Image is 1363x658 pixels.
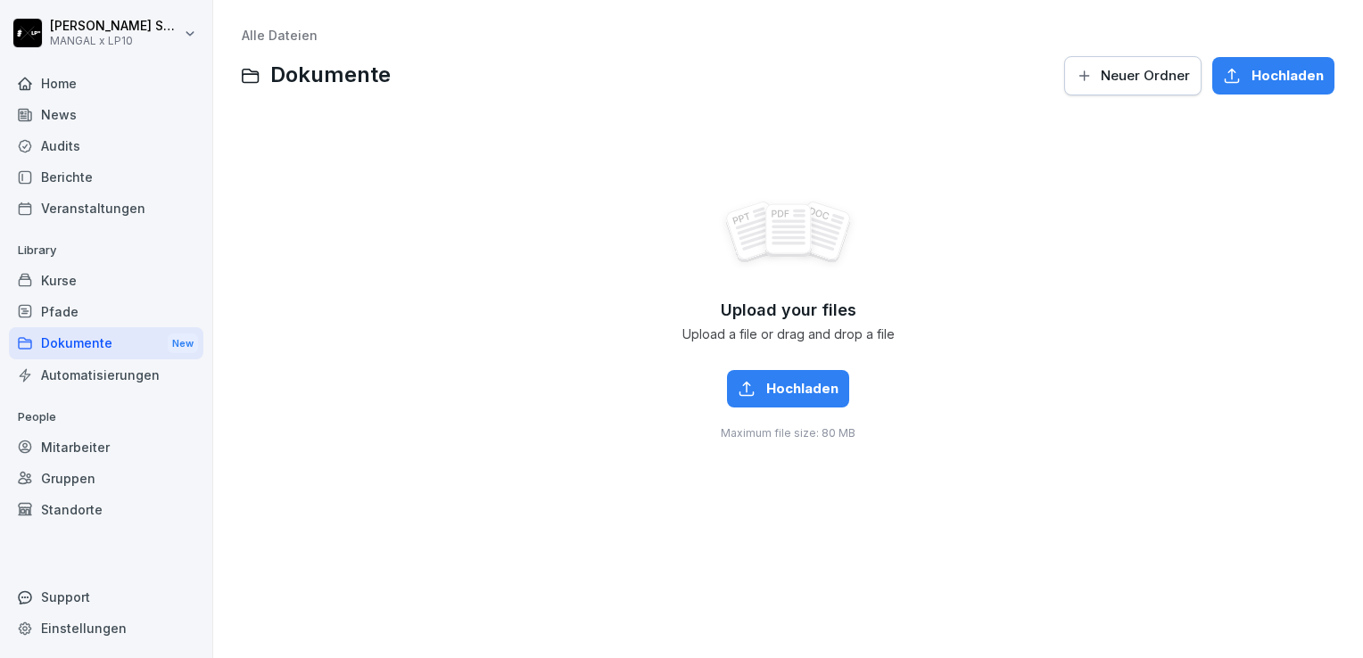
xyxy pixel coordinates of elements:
[766,379,838,399] span: Hochladen
[50,19,180,34] p: [PERSON_NAME] Schepers
[50,35,180,47] p: MANGAL x LP10
[9,613,203,644] a: Einstellungen
[9,99,203,130] a: News
[1212,57,1334,95] button: Hochladen
[1251,66,1324,86] span: Hochladen
[9,296,203,327] a: Pfade
[721,425,855,441] span: Maximum file size: 80 MB
[1101,66,1190,86] span: Neuer Ordner
[9,359,203,391] a: Automatisierungen
[9,463,203,494] a: Gruppen
[9,327,203,360] div: Dokumente
[242,28,318,43] a: Alle Dateien
[9,432,203,463] a: Mitarbeiter
[9,130,203,161] a: Audits
[9,494,203,525] a: Standorte
[9,581,203,613] div: Support
[168,333,198,354] div: New
[1064,56,1202,95] button: Neuer Ordner
[682,327,895,342] span: Upload a file or drag and drop a file
[9,161,203,193] a: Berichte
[9,68,203,99] a: Home
[9,327,203,360] a: DokumenteNew
[270,62,391,88] span: Dokumente
[9,403,203,432] p: People
[721,300,856,320] span: Upload your files
[9,236,203,265] p: Library
[727,370,849,407] button: Hochladen
[9,193,203,224] a: Veranstaltungen
[9,265,203,296] a: Kurse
